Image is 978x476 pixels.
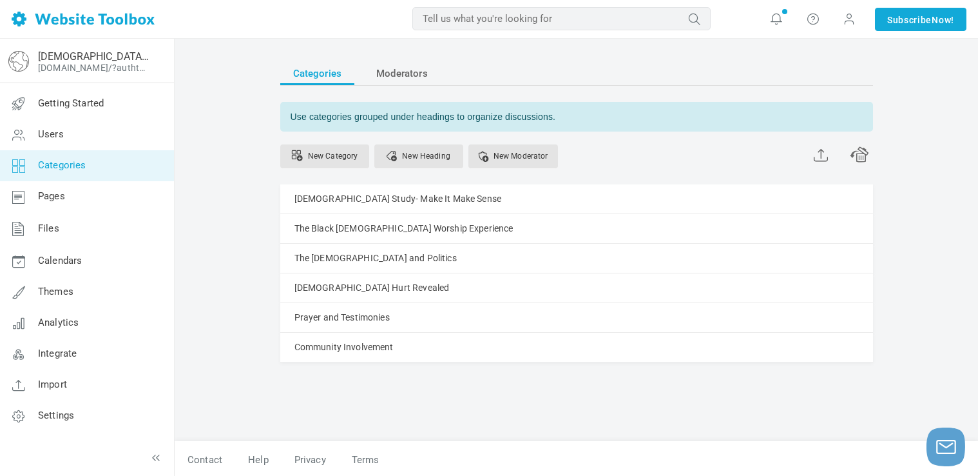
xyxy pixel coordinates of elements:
span: Files [38,223,59,234]
span: Integrate [38,348,77,359]
a: Privacy [282,449,339,471]
a: [DEMOGRAPHIC_DATA] Hurt Revealed [294,280,450,296]
a: New Heading [374,144,463,168]
span: Analytics [38,317,79,328]
div: Use categories grouped under headings to organize discussions. [280,102,873,132]
input: Tell us what you're looking for [412,7,711,30]
span: Calendars [38,255,82,266]
a: Assigning a user as a moderator for a category gives them permission to help oversee the content [468,144,558,168]
a: Help [235,449,282,471]
a: Prayer and Testimonies [294,310,390,326]
span: Categories [38,159,86,171]
a: [DOMAIN_NAME]/?authtoken=56e340bc13a94a08f08cc560dc611b7c&rememberMe=1 [38,63,150,73]
span: Categories [293,62,342,85]
span: Pages [38,190,65,202]
a: [DEMOGRAPHIC_DATA] Study- Make It Make Sense [294,191,502,207]
a: SubscribeNow! [875,8,966,31]
a: Terms [339,449,379,471]
span: Themes [38,286,73,297]
span: Settings [38,410,74,421]
a: [DEMOGRAPHIC_DATA] Unscripted: Voice of Hope [38,50,150,63]
img: globe-icon.png [8,51,29,72]
a: Categories [280,62,355,85]
span: Moderators [376,62,428,85]
span: Getting Started [38,97,104,109]
span: Import [38,379,67,390]
a: Moderators [363,62,441,85]
span: Now! [932,13,954,27]
a: Use multiple categories to organize discussions [280,144,369,168]
button: Launch chat [926,428,965,466]
span: Users [38,128,64,140]
a: The Black [DEMOGRAPHIC_DATA] Worship Experience [294,221,513,237]
a: Contact [175,449,235,471]
a: Community Involvement [294,339,394,355]
a: The [DEMOGRAPHIC_DATA] and Politics [294,250,457,266]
